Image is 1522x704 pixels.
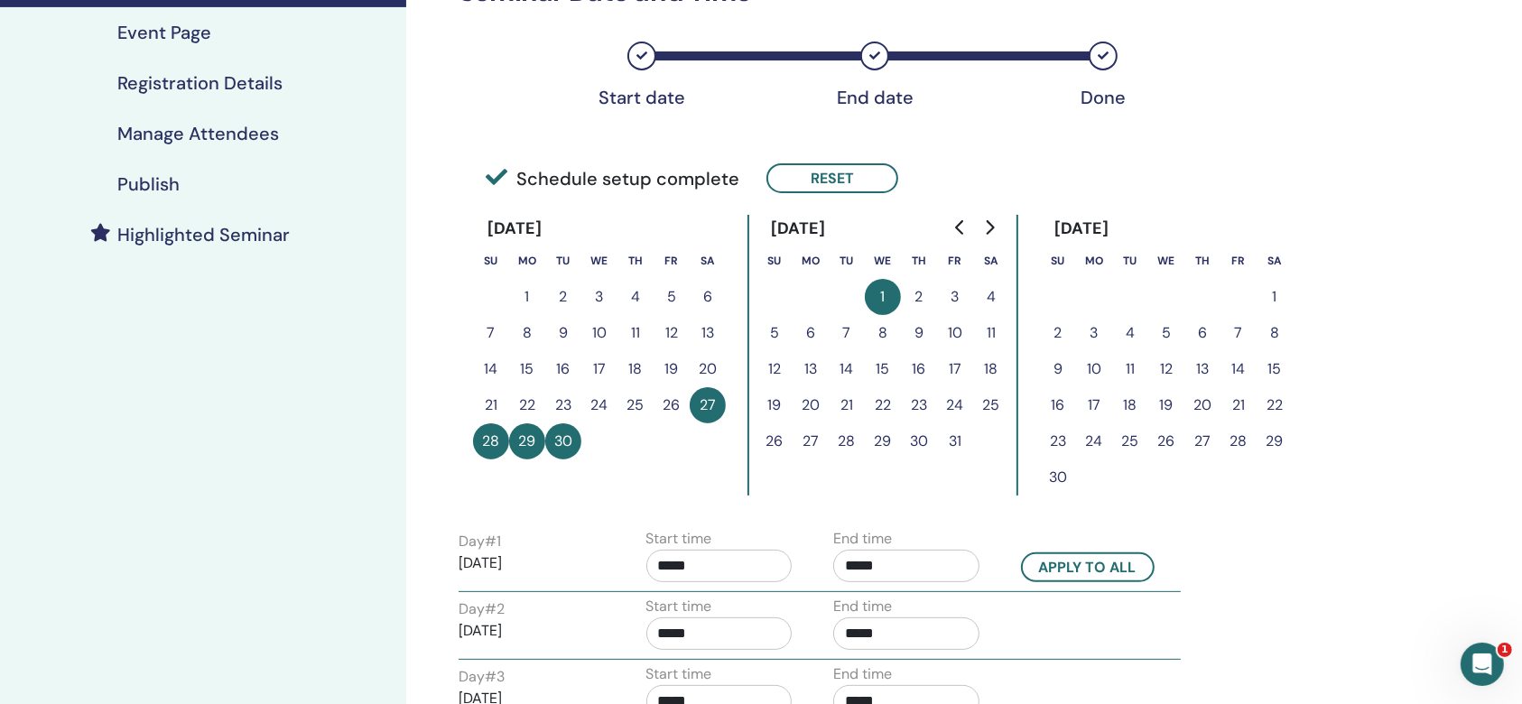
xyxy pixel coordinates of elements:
button: 24 [581,387,617,423]
th: Wednesday [1148,243,1184,279]
div: End date [830,87,920,108]
button: 11 [1112,351,1148,387]
button: 14 [1220,351,1257,387]
button: 5 [1148,315,1184,351]
button: 27 [793,423,829,459]
button: 12 [654,315,690,351]
button: 5 [756,315,793,351]
button: 27 [1184,423,1220,459]
button: 16 [1040,387,1076,423]
button: 13 [1184,351,1220,387]
button: 6 [1184,315,1220,351]
th: Wednesday [581,243,617,279]
button: 23 [901,387,937,423]
button: 29 [509,423,545,459]
th: Tuesday [1112,243,1148,279]
div: [DATE] [1040,215,1124,243]
h4: Publish [117,173,180,195]
button: 10 [1076,351,1112,387]
button: 9 [545,315,581,351]
label: Day # 3 [459,666,505,688]
button: 25 [973,387,1009,423]
th: Monday [509,243,545,279]
th: Thursday [901,243,937,279]
button: 17 [581,351,617,387]
button: 12 [756,351,793,387]
button: Reset [766,163,898,193]
button: 26 [1148,423,1184,459]
th: Friday [937,243,973,279]
button: 3 [1076,315,1112,351]
button: 29 [1257,423,1293,459]
th: Sunday [473,243,509,279]
button: 19 [1148,387,1184,423]
button: 30 [1040,459,1076,496]
button: 19 [756,387,793,423]
button: 21 [473,387,509,423]
button: 12 [1148,351,1184,387]
h4: Manage Attendees [117,123,279,144]
button: 24 [937,387,973,423]
button: 17 [937,351,973,387]
button: 24 [1076,423,1112,459]
button: 26 [654,387,690,423]
button: 25 [617,387,654,423]
button: 11 [617,315,654,351]
button: 14 [829,351,865,387]
button: Go to previous month [946,209,975,245]
button: 15 [865,351,901,387]
th: Thursday [617,243,654,279]
label: End time [833,663,892,685]
button: 8 [1257,315,1293,351]
th: Sunday [756,243,793,279]
div: Start date [597,87,687,108]
button: 11 [973,315,1009,351]
label: End time [833,596,892,617]
label: Day # 2 [459,598,505,620]
label: Start time [646,528,712,550]
button: 18 [973,351,1009,387]
button: 1 [509,279,545,315]
button: 18 [617,351,654,387]
button: 7 [829,315,865,351]
button: 1 [865,279,901,315]
h4: Highlighted Seminar [117,224,290,245]
button: 6 [793,315,829,351]
button: 10 [581,315,617,351]
button: 3 [581,279,617,315]
button: 30 [901,423,937,459]
label: Day # 1 [459,531,501,552]
button: Go to next month [975,209,1004,245]
span: 1 [1498,643,1512,657]
th: Monday [793,243,829,279]
button: 22 [865,387,901,423]
button: 13 [690,315,726,351]
th: Friday [654,243,690,279]
button: 23 [1040,423,1076,459]
button: 16 [901,351,937,387]
button: 4 [973,279,1009,315]
button: 2 [545,279,581,315]
th: Saturday [690,243,726,279]
button: 7 [1220,315,1257,351]
p: [DATE] [459,552,605,574]
button: 26 [756,423,793,459]
label: End time [833,528,892,550]
th: Saturday [1257,243,1293,279]
button: 2 [901,279,937,315]
button: 17 [1076,387,1112,423]
div: [DATE] [473,215,557,243]
button: 14 [473,351,509,387]
button: 20 [1184,387,1220,423]
button: 21 [1220,387,1257,423]
button: 20 [690,351,726,387]
th: Tuesday [829,243,865,279]
button: 31 [937,423,973,459]
button: 18 [1112,387,1148,423]
button: 22 [509,387,545,423]
button: Apply to all [1021,552,1155,582]
th: Monday [1076,243,1112,279]
th: Thursday [1184,243,1220,279]
iframe: Intercom live chat [1461,643,1504,686]
button: 8 [865,315,901,351]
